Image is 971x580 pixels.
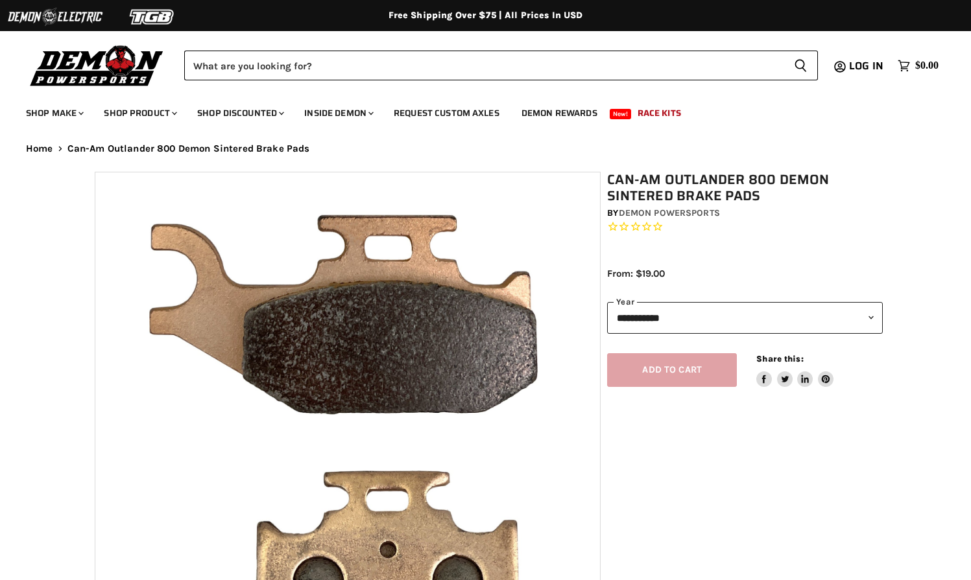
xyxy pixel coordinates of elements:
a: Shop Make [16,100,91,126]
span: Log in [849,58,883,74]
a: Log in [843,60,891,72]
div: by [607,206,883,220]
img: Demon Powersports [26,42,168,88]
button: Search [784,51,818,80]
a: Demon Powersports [619,207,720,218]
span: Can-Am Outlander 800 Demon Sintered Brake Pads [67,143,310,154]
a: Race Kits [628,100,691,126]
ul: Main menu [16,95,935,126]
a: Demon Rewards [512,100,607,126]
select: year [607,302,883,334]
img: Demon Electric Logo 2 [6,5,104,29]
a: Shop Discounted [187,100,292,126]
input: Search [184,51,784,80]
span: New! [610,109,632,119]
a: Inside Demon [294,100,381,126]
span: Share this: [756,354,803,364]
a: Home [26,143,53,154]
span: $0.00 [915,60,939,72]
h1: Can-Am Outlander 800 Demon Sintered Brake Pads [607,172,883,204]
a: Request Custom Axles [384,100,509,126]
aside: Share this: [756,353,833,388]
form: Product [184,51,818,80]
img: TGB Logo 2 [104,5,201,29]
span: From: $19.00 [607,268,665,279]
a: Shop Product [94,100,185,126]
a: $0.00 [891,56,945,75]
span: Rated 0.0 out of 5 stars 0 reviews [607,220,883,234]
